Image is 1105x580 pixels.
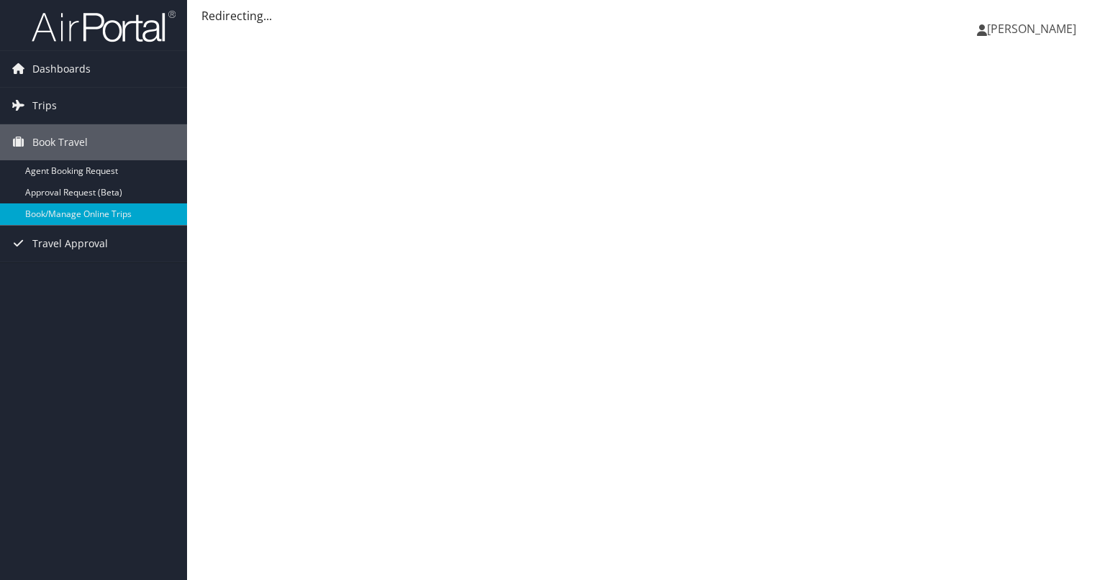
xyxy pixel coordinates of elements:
span: [PERSON_NAME] [987,21,1076,37]
a: [PERSON_NAME] [977,7,1091,50]
span: Trips [32,88,57,124]
div: Redirecting... [201,7,1091,24]
img: airportal-logo.png [32,9,176,43]
span: Book Travel [32,124,88,160]
span: Travel Approval [32,226,108,262]
span: Dashboards [32,51,91,87]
